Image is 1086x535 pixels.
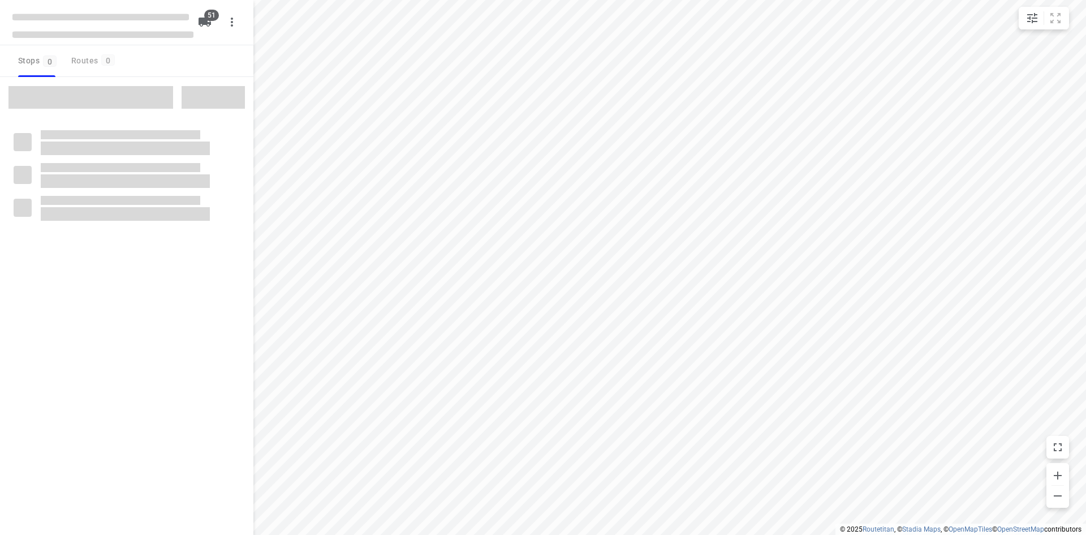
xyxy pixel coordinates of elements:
a: Routetitan [863,525,894,533]
a: OpenStreetMap [997,525,1044,533]
a: OpenMapTiles [949,525,992,533]
div: small contained button group [1019,7,1069,29]
a: Stadia Maps [902,525,941,533]
li: © 2025 , © , © © contributors [840,525,1081,533]
button: Map settings [1021,7,1044,29]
